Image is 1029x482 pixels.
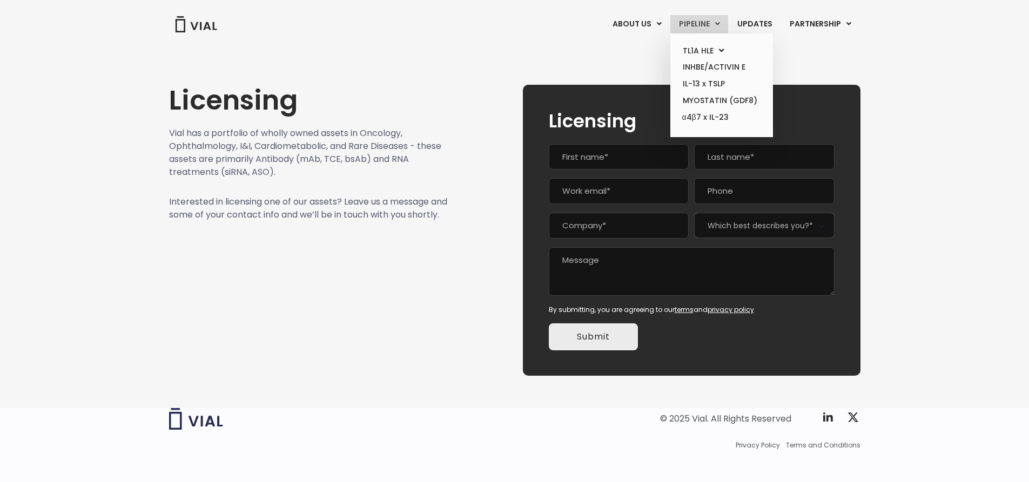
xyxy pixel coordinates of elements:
[781,15,860,33] a: PARTNERSHIPMenu Toggle
[674,109,769,126] a: α4β7 x IL-23
[549,323,638,350] input: Submit
[674,59,769,76] a: INHBE/ACTIVIN E
[694,213,834,238] span: Which best describes you?*
[174,16,218,32] img: Vial Logo
[549,111,835,131] h2: Licensing
[736,440,780,450] a: Privacy Policy
[694,144,834,170] input: Last name*
[604,15,670,33] a: ABOUT USMenu Toggle
[674,92,769,109] a: MYOSTATIN (GDF8)
[786,440,860,450] a: Terms and Conditions
[169,195,448,221] p: Interested in licensing one of our assets? Leave us a message and some of your contact info and w...
[675,305,694,314] a: terms
[169,408,223,430] img: Vial logo wih "Vial" spelled out
[549,178,689,204] input: Work email*
[708,305,754,314] a: privacy policy
[549,144,689,170] input: First name*
[670,15,728,33] a: PIPELINEMenu Toggle
[660,413,791,425] div: © 2025 Vial. All Rights Reserved
[674,76,769,92] a: IL-13 x TSLP
[169,127,448,179] p: Vial has a portfolio of wholly owned assets in Oncology, Ophthalmology, I&I, Cardiometabolic, and...
[169,85,448,116] h1: Licensing
[549,305,835,315] div: By submitting, you are agreeing to our and
[549,213,689,239] input: Company*
[729,15,781,33] a: UPDATES
[694,178,834,204] input: Phone
[674,43,769,59] a: TL1A HLEMenu Toggle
